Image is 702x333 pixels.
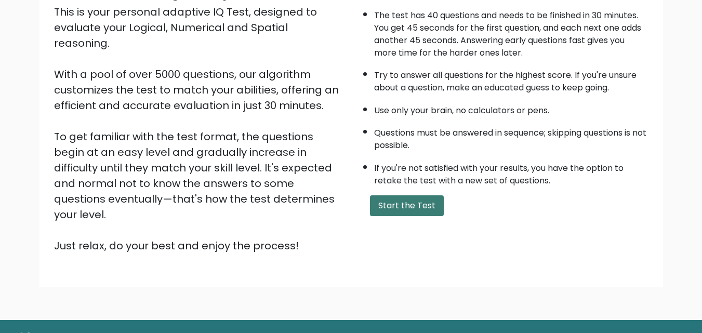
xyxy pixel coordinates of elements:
li: Use only your brain, no calculators or pens. [374,99,648,117]
li: Questions must be answered in sequence; skipping questions is not possible. [374,122,648,152]
div: This is your personal adaptive IQ Test, designed to evaluate your Logical, Numerical and Spatial ... [54,4,345,254]
li: If you're not satisfied with your results, you have the option to retake the test with a new set ... [374,157,648,187]
li: Try to answer all questions for the highest score. If you're unsure about a question, make an edu... [374,64,648,94]
button: Start the Test [370,195,444,216]
li: The test has 40 questions and needs to be finished in 30 minutes. You get 45 seconds for the firs... [374,4,648,59]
